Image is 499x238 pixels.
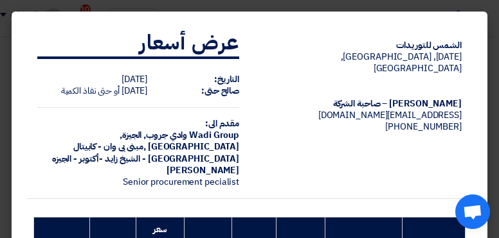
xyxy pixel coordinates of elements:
[167,164,239,177] span: [PERSON_NAME]
[143,128,239,142] span: Wadi Group وادي جروب,
[455,194,490,229] a: دردشة مفتوحة
[214,72,239,86] strong: التاريخ:
[385,120,462,133] span: ‪[PHONE_NUMBER]‬
[341,50,462,75] span: [DATE], [GEOGRAPHIC_DATA], [GEOGRAPHIC_DATA]
[122,84,147,98] span: [DATE]
[123,175,239,189] span: Senior procurement pecialist
[122,72,147,86] span: [DATE]
[140,27,239,58] strong: عرض أسعار
[318,108,462,122] span: [EMAIL_ADDRESS][DOMAIN_NAME]
[260,40,462,51] div: الشمس للتوريدات
[260,98,462,110] div: [PERSON_NAME] – صاحبة الشركة
[205,117,239,130] strong: مقدم الى:
[61,84,120,98] span: أو حتى نفاذ الكمية
[52,128,239,165] span: الجيزة, [GEOGRAPHIC_DATA] ,مبنى بى وان - كابيتال [GEOGRAPHIC_DATA] - الشيخ زايد -أكتوبر - الجيزه
[201,84,239,98] strong: صالح حتى:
